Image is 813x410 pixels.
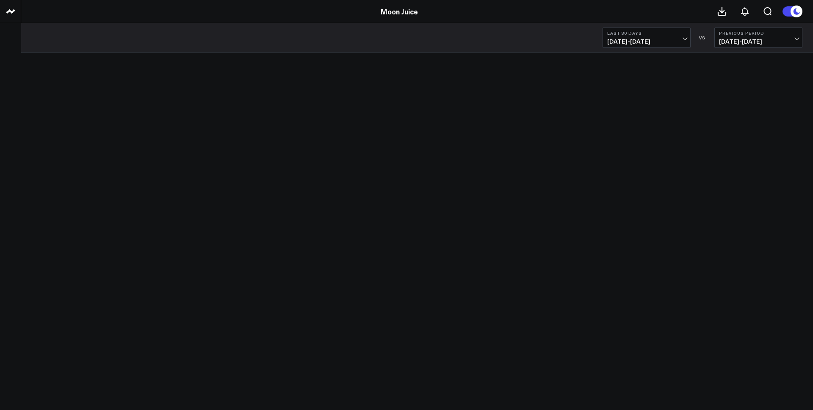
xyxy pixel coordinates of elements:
[607,30,686,36] b: Last 30 Days
[719,30,798,36] b: Previous Period
[381,7,418,16] a: Moon Juice
[607,38,686,45] span: [DATE] - [DATE]
[695,35,710,40] div: VS
[714,28,802,48] button: Previous Period[DATE]-[DATE]
[603,28,691,48] button: Last 30 Days[DATE]-[DATE]
[719,38,798,45] span: [DATE] - [DATE]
